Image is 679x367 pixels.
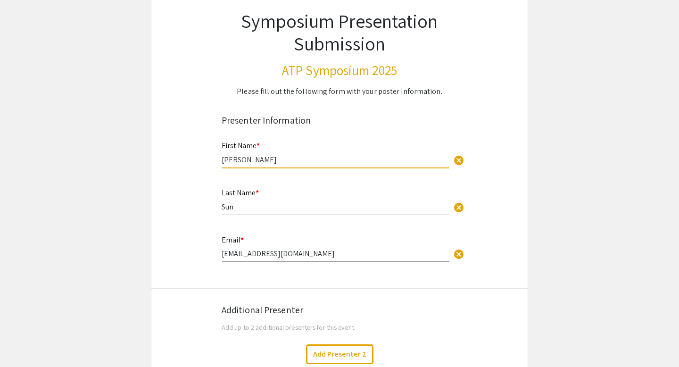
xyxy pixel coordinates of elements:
[453,155,464,166] span: cancel
[222,323,356,332] span: Add up to 2 additional presenters for this event.
[222,188,259,198] mat-label: Last Name
[453,249,464,260] span: cancel
[453,202,464,213] span: cancel
[449,150,468,169] button: Clear
[449,197,468,216] button: Clear
[449,244,468,263] button: Clear
[222,155,449,165] input: Type Here
[222,235,244,245] mat-label: Email
[222,303,457,317] div: Additional Presenter
[197,86,482,97] div: Please fill out the following form with your poster information.
[222,113,457,127] div: Presenter Information
[306,344,373,364] button: Add Presenter 2
[222,249,449,259] input: Type Here
[7,325,40,360] iframe: Chat
[197,9,482,55] h1: Symposium Presentation Submission
[222,202,449,212] input: Type Here
[197,62,482,78] h3: ATP Symposium 2025
[222,141,260,150] mat-label: First Name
